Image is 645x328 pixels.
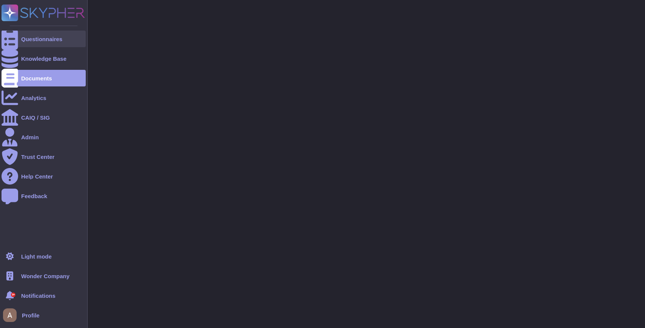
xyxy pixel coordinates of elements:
span: Wonder Company [21,273,69,279]
button: user [2,307,22,323]
a: Knowledge Base [2,50,86,67]
div: CAIQ / SIG [21,115,50,120]
a: Feedback [2,188,86,204]
a: Help Center [2,168,86,185]
div: Analytics [21,95,46,101]
a: Analytics [2,89,86,106]
div: Feedback [21,193,47,199]
img: user [3,308,17,322]
a: Documents [2,70,86,86]
div: Trust Center [21,154,54,160]
a: Questionnaires [2,31,86,47]
span: Profile [22,313,40,318]
a: CAIQ / SIG [2,109,86,126]
div: Documents [21,75,52,81]
a: Admin [2,129,86,145]
div: Knowledge Base [21,56,66,62]
span: Notifications [21,293,56,299]
div: Help Center [21,174,53,179]
div: 9+ [11,293,15,297]
div: Questionnaires [21,36,62,42]
div: Light mode [21,254,52,259]
div: Admin [21,134,39,140]
a: Trust Center [2,148,86,165]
